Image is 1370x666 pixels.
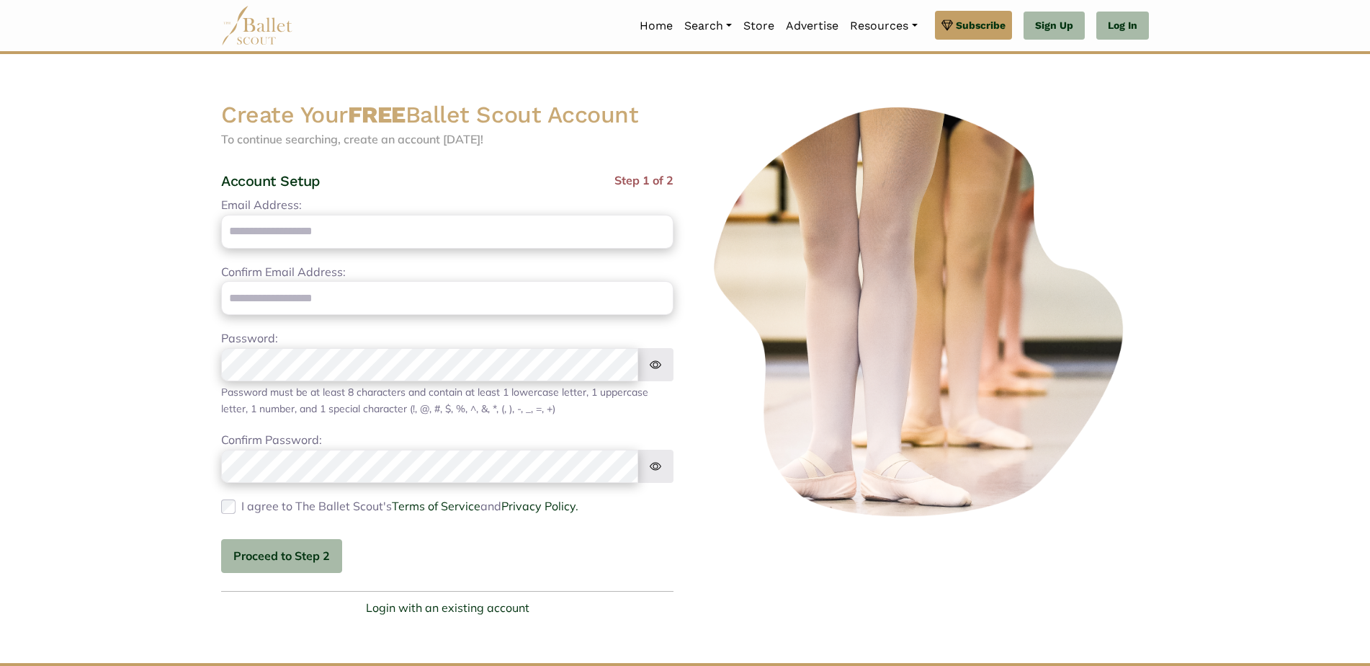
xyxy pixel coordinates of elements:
a: Home [634,11,679,41]
img: ballerinas [697,100,1149,525]
button: Proceed to Step 2 [221,539,342,573]
img: gem.svg [941,17,953,33]
a: Resources [844,11,923,41]
label: Password: [221,329,278,348]
label: Confirm Email Address: [221,263,346,282]
a: Login with an existing account [366,599,529,618]
h4: Account Setup [221,172,321,190]
a: Subscribe [935,11,1012,40]
strong: FREE [348,101,406,128]
label: I agree to The Ballet Scout's and [241,497,578,516]
h2: Create Your Ballet Scout Account [221,100,673,130]
span: Step 1 of 2 [614,172,673,196]
a: Search [679,11,738,41]
a: Log In [1096,12,1149,40]
div: Password must be at least 8 characters and contain at least 1 lowercase letter, 1 uppercase lette... [221,384,673,417]
span: Subscribe [956,17,1006,33]
a: Privacy Policy. [501,499,578,513]
label: Confirm Password: [221,431,322,450]
a: Advertise [780,11,844,41]
label: Email Address: [221,196,302,215]
a: Terms of Service [392,499,480,513]
a: Store [738,11,780,41]
a: Sign Up [1024,12,1085,40]
span: To continue searching, create an account [DATE]! [221,132,483,146]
